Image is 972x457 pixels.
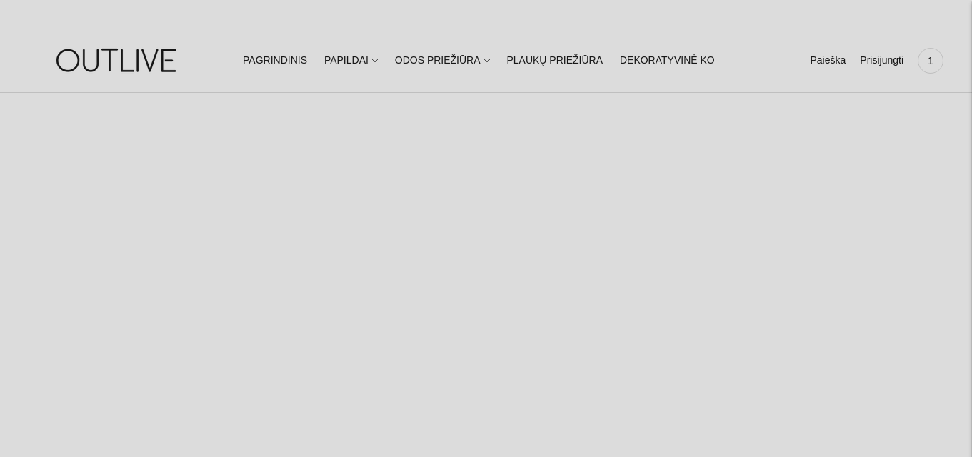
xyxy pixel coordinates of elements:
a: 1 [918,45,943,76]
a: Paieška [810,45,846,76]
span: 1 [921,51,941,71]
img: OUTLIVE [29,36,207,85]
a: DEKORATYVINĖ KOSMETIKA [620,45,758,76]
a: PAPILDAI [324,45,378,76]
a: Prisijungti [860,45,903,76]
a: ODOS PRIEŽIŪRA [395,45,490,76]
a: PAGRINDINIS [243,45,307,76]
a: PLAUKŲ PRIEŽIŪRA [506,45,603,76]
